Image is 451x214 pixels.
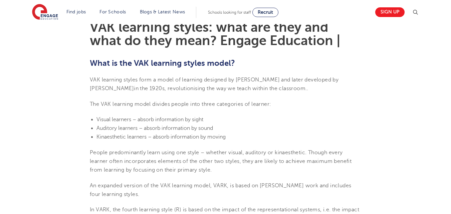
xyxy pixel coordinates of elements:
span: Auditory learners – absorb information by sound [96,125,213,131]
span: People predominantly learn using one style – whether visual, auditory or kinaesthetic. Though eve... [90,150,352,173]
a: Blogs & Latest News [140,9,185,14]
span: VAK learning styles form a model of learning designed by [PERSON_NAME] and later developed by [PE... [90,77,339,91]
span: An expanded version of the VAK learning model, VARK, is based on [PERSON_NAME] work and includes ... [90,183,351,197]
span: Kinaesthetic learners – absorb information by moving [96,134,226,140]
span: Visual learners – absorb information by sight [96,117,203,123]
img: Engage Education [32,4,58,21]
a: Sign up [375,7,405,17]
span: Schools looking for staff [208,10,251,15]
a: For Schools [99,9,126,14]
h1: VAK learning styles: what are they and what do they mean? Engage Education | [90,21,361,47]
span: Recruit [258,10,273,15]
b: What is the VAK learning styles model? [90,58,235,68]
a: Find jobs [66,9,86,14]
span: The VAK learning model divides people into three categories of learner: [90,101,271,107]
span: in the 1920s, revolutionising the way we teach within the classroom. [134,85,307,91]
a: Recruit [252,8,278,17]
